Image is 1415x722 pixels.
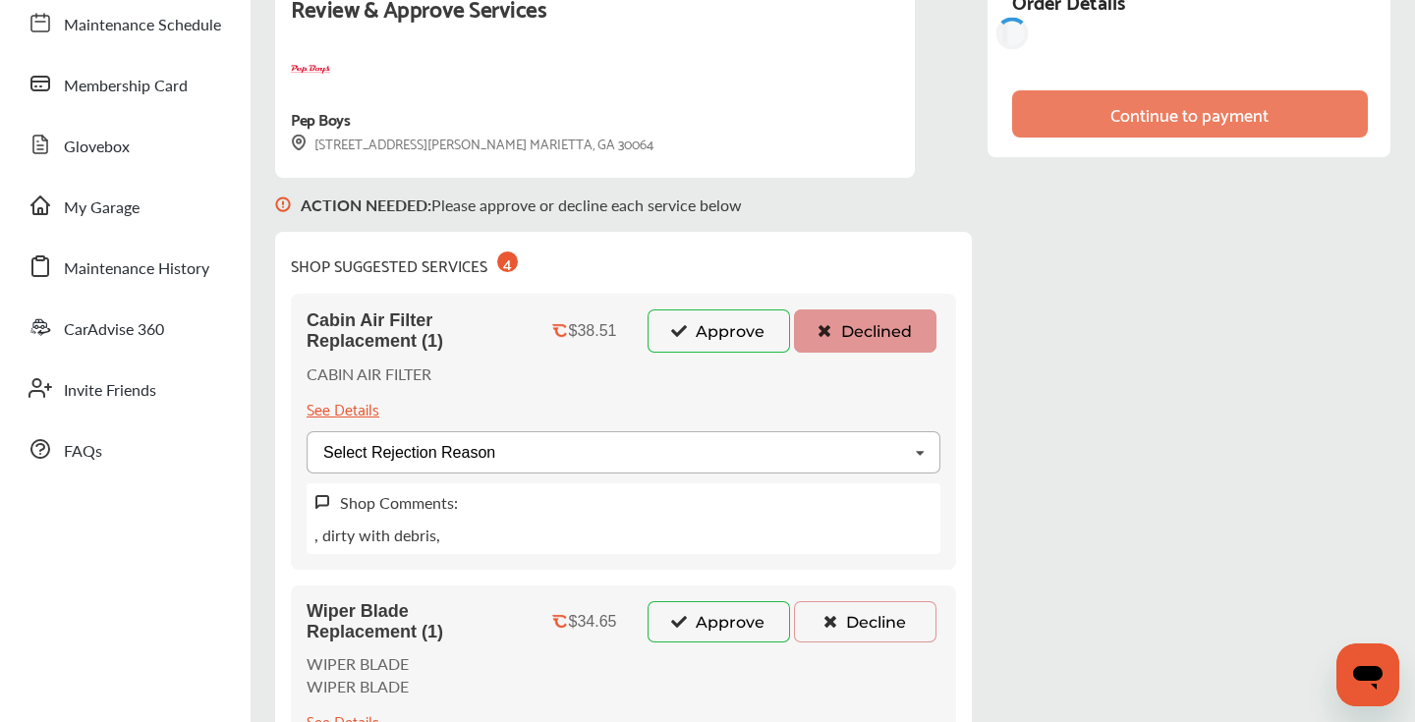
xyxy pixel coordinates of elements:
b: ACTION NEEDED : [301,194,431,216]
button: Approve [648,309,790,353]
a: Invite Friends [18,362,231,414]
iframe: Button to launch messaging window [1336,643,1399,706]
span: Wiper Blade Replacement (1) [307,601,521,642]
div: Select Rejection Reason [323,445,495,461]
a: FAQs [18,423,231,474]
button: Approve [648,601,790,642]
span: Maintenance Schedule [64,13,221,38]
img: logo-pepboys.png [291,50,330,89]
span: FAQs [64,439,102,465]
p: WIPER BLADE [307,675,409,697]
span: CarAdvise 360 [64,317,164,343]
a: Glovebox [18,119,231,170]
div: 4 [497,251,518,272]
img: svg+xml;base64,PHN2ZyB3aWR0aD0iMTYiIGhlaWdodD0iMTciIHZpZXdCb3g9IjAgMCAxNiAxNyIgZmlsbD0ibm9uZSIgeG... [314,494,330,511]
img: svg+xml;base64,PHN2ZyB3aWR0aD0iMTYiIGhlaWdodD0iMTciIHZpZXdCb3g9IjAgMCAxNiAxNyIgZmlsbD0ibm9uZSIgeG... [275,178,291,232]
a: Maintenance History [18,241,231,292]
span: Maintenance History [64,256,209,282]
button: Decline [794,601,936,642]
button: Declined [794,309,936,353]
div: See Details [307,395,379,421]
p: Please approve or decline each service below [301,194,742,216]
p: , dirty with debris, [314,524,440,546]
p: CABIN AIR FILTER [307,362,431,385]
div: SHOP SUGGESTED SERVICES [291,248,518,278]
span: Invite Friends [64,378,156,404]
span: My Garage [64,195,140,221]
a: My Garage [18,180,231,231]
label: Shop Comments: [340,491,458,514]
span: Cabin Air Filter Replacement (1) [307,310,521,352]
span: Glovebox [64,135,130,160]
div: $34.65 [569,613,617,631]
div: [STREET_ADDRESS][PERSON_NAME] MARIETTA, GA 30064 [291,132,653,154]
img: svg+xml;base64,PHN2ZyB3aWR0aD0iMTYiIGhlaWdodD0iMTciIHZpZXdCb3g9IjAgMCAxNiAxNyIgZmlsbD0ibm9uZSIgeG... [291,135,307,151]
div: $38.51 [569,322,617,340]
div: Continue to payment [1110,104,1269,124]
div: Pep Boys [291,105,350,132]
a: CarAdvise 360 [18,302,231,353]
span: Membership Card [64,74,188,99]
p: WIPER BLADE [307,652,409,675]
a: Membership Card [18,58,231,109]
